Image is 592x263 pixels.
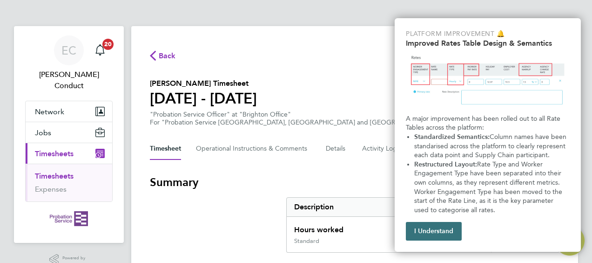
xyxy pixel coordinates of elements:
[406,222,462,241] button: I Understand
[150,118,440,126] div: For "Probation Service [GEOGRAPHIC_DATA], [GEOGRAPHIC_DATA] and [GEOGRAPHIC_DATA]"
[406,114,570,132] p: A major improvement has been rolled out to all Rate Tables across the platform:
[150,89,257,108] h1: [DATE] - [DATE]
[35,128,51,137] span: Jobs
[294,237,319,245] div: Standard
[286,197,559,253] div: Summary
[414,133,490,141] strong: Standardized Semantics:
[196,138,311,160] button: Operational Instructions & Comments
[62,254,88,262] span: Powered by
[14,26,124,243] nav: Main navigation
[414,160,564,214] span: Rate Type and Worker Engagement Type have been separated into their own columns, as they represen...
[414,160,477,168] strong: Restructured Layout:
[102,39,114,50] span: 20
[50,211,87,226] img: probationservice-logo-retina.png
[150,175,559,190] h3: Summary
[395,18,581,252] div: Improved Rate Table Semantics
[61,44,76,56] span: EC
[35,185,67,194] a: Expenses
[25,69,113,91] span: Emma Conduct
[287,217,491,237] div: Hours worked
[406,39,570,48] h2: Improved Rates Table Design & Semantics
[35,107,64,116] span: Network
[35,172,74,180] a: Timesheets
[150,138,181,160] button: Timesheet
[150,78,257,89] h2: [PERSON_NAME] Timesheet
[406,51,570,111] img: Updated Rates Table Design & Semantics
[159,50,176,62] span: Back
[362,138,401,160] button: Activity Logs
[406,29,570,39] p: Platform Improvement 🔔
[414,133,568,159] span: Column names have been standarised across the platform to clearly represent each data point and S...
[150,111,440,126] div: "Probation Service Officer" at "Brighton Office"
[25,35,113,91] a: Go to account details
[25,211,113,226] a: Go to home page
[287,198,491,216] div: Description
[35,149,74,158] span: Timesheets
[326,138,347,160] button: Details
